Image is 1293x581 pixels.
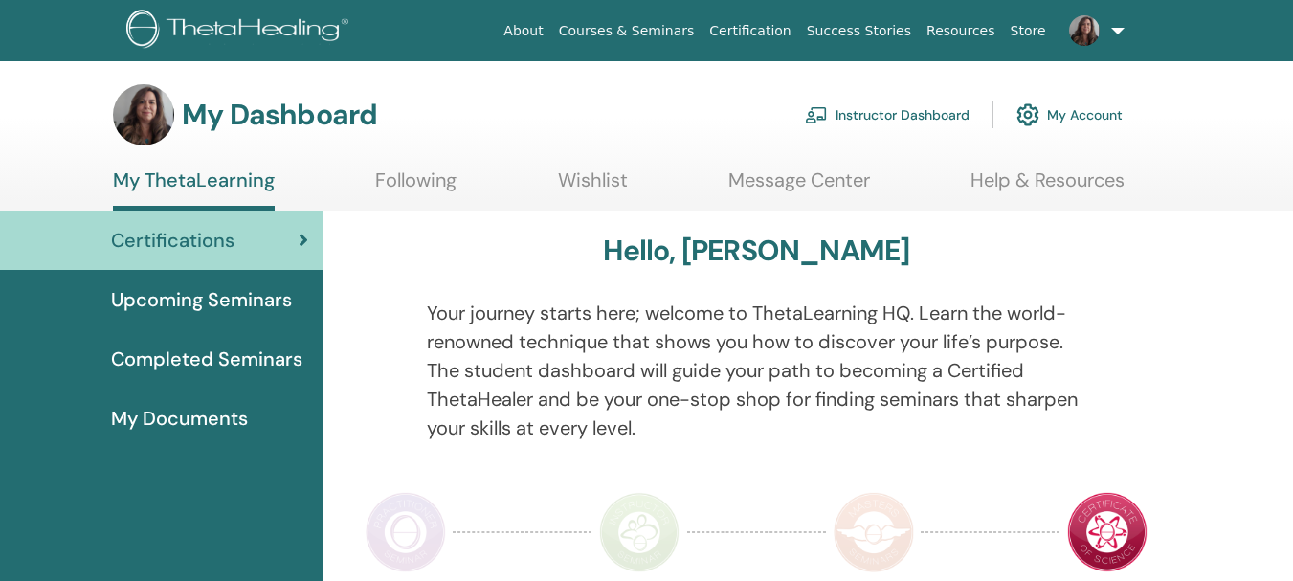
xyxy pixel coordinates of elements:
a: Certification [702,13,798,49]
img: cog.svg [1016,99,1039,131]
img: Instructor [599,492,680,572]
h3: My Dashboard [182,98,377,132]
a: Success Stories [799,13,919,49]
img: Certificate of Science [1067,492,1148,572]
span: Certifications [111,226,234,255]
a: Following [375,168,457,206]
a: Courses & Seminars [551,13,702,49]
a: Store [1003,13,1054,49]
span: My Documents [111,404,248,433]
img: Practitioner [366,492,446,572]
a: Instructor Dashboard [805,94,970,136]
a: About [496,13,550,49]
a: My Account [1016,94,1123,136]
a: Resources [919,13,1003,49]
p: Your journey starts here; welcome to ThetaLearning HQ. Learn the world-renowned technique that sh... [427,299,1086,442]
span: Completed Seminars [111,345,302,373]
a: Wishlist [558,168,628,206]
img: default.jpg [113,84,174,145]
img: Master [834,492,914,572]
img: logo.png [126,10,355,53]
span: Upcoming Seminars [111,285,292,314]
a: Help & Resources [970,168,1125,206]
a: Message Center [728,168,870,206]
h3: Hello, [PERSON_NAME] [603,234,909,268]
img: default.jpg [1069,15,1100,46]
img: chalkboard-teacher.svg [805,106,828,123]
a: My ThetaLearning [113,168,275,211]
